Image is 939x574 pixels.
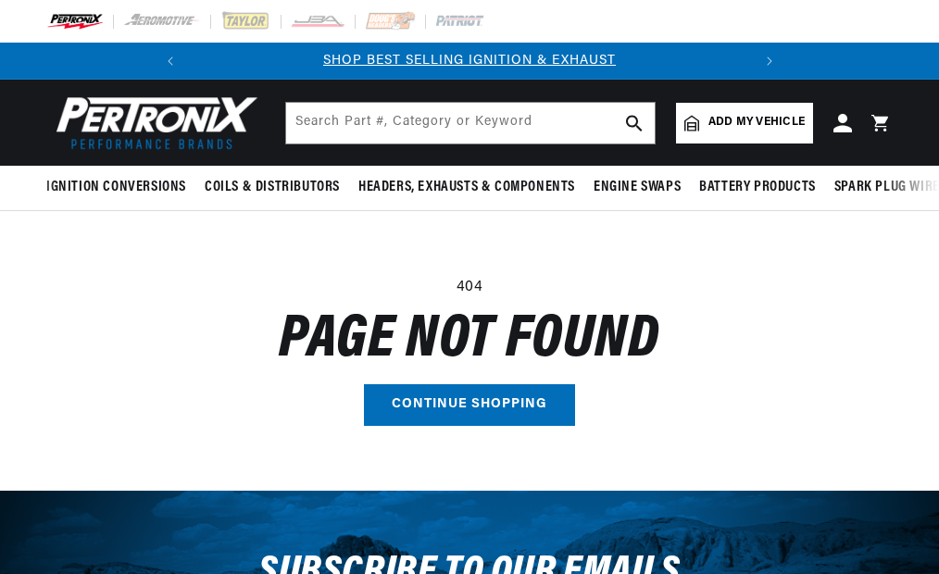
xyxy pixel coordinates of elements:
[708,114,805,131] span: Add my vehicle
[699,178,816,197] span: Battery Products
[358,178,575,197] span: Headers, Exhausts & Components
[46,166,195,209] summary: Ignition Conversions
[286,103,655,143] input: Search Part #, Category or Keyword
[152,43,189,80] button: Translation missing: en.sections.announcements.previous_announcement
[323,54,616,68] a: SHOP BEST SELLING IGNITION & EXHAUST
[189,51,751,71] div: Announcement
[46,276,893,300] p: 404
[195,166,349,209] summary: Coils & Distributors
[594,178,681,197] span: Engine Swaps
[364,384,575,426] a: Continue shopping
[205,178,340,197] span: Coils & Distributors
[46,178,186,197] span: Ignition Conversions
[690,166,825,209] summary: Battery Products
[751,43,788,80] button: Translation missing: en.sections.announcements.next_announcement
[676,103,813,143] a: Add my vehicle
[46,91,259,155] img: Pertronix
[584,166,690,209] summary: Engine Swaps
[46,315,893,366] h1: Page not found
[349,166,584,209] summary: Headers, Exhausts & Components
[189,51,751,71] div: 1 of 2
[614,103,655,143] button: search button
